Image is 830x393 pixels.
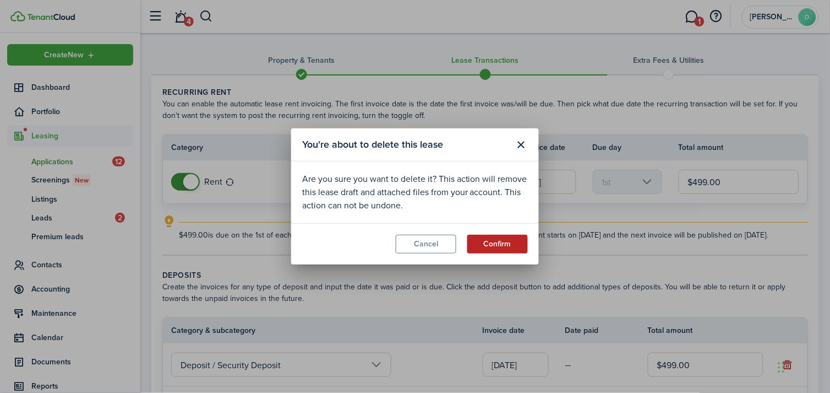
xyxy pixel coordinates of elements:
[396,235,456,254] button: Cancel
[778,351,785,384] div: Drag
[775,340,830,393] iframe: Chat Widget
[512,136,531,154] button: Close modal
[302,137,443,152] span: You're about to delete this lease
[302,173,528,212] div: Are you sure you want to delete it? This action will remove this lease draft and attached files f...
[467,235,528,254] button: Confirm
